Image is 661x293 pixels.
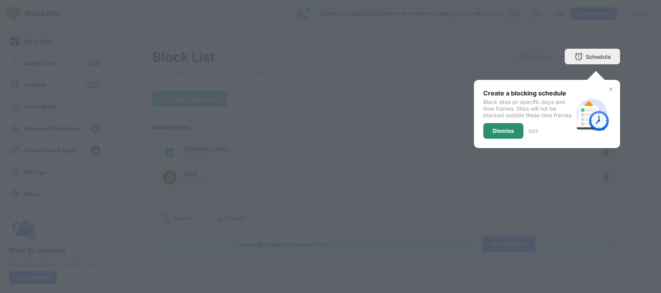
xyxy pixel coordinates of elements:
[483,99,573,118] div: Block sites on specific days and time frames. Sites will not be blocked outside these time frames.
[493,128,514,134] div: Dismiss
[528,128,538,134] div: 3 of 3
[586,53,611,60] div: Schedule
[483,89,573,97] div: Create a blocking schedule
[608,86,614,92] img: x-button.svg
[573,95,611,133] img: schedule.svg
